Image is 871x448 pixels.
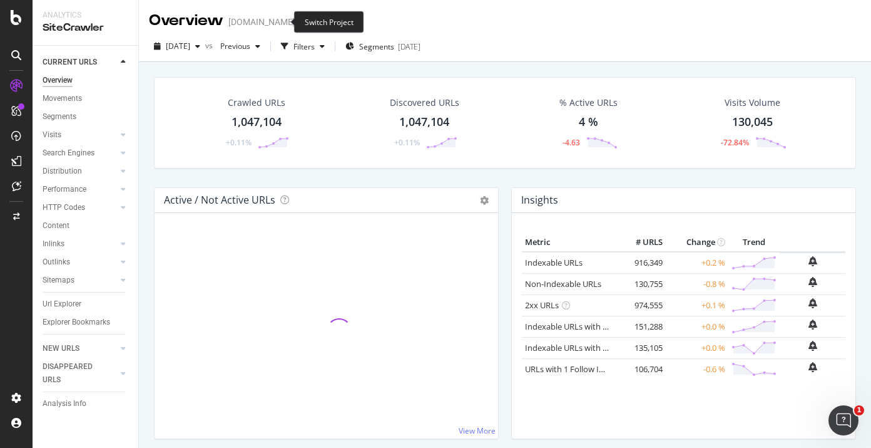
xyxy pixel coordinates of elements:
[43,165,82,178] div: Distribution
[43,147,94,160] div: Search Engines
[43,74,73,87] div: Overview
[480,196,489,205] i: Options
[226,137,252,148] div: +0.11%
[616,337,666,358] td: 135,105
[43,274,117,287] a: Sitemaps
[359,41,394,52] span: Segments
[728,233,780,252] th: Trend
[398,41,420,52] div: [DATE]
[616,316,666,337] td: 151,288
[808,298,817,308] div: bell-plus
[521,192,558,209] h4: Insights
[43,165,117,178] a: Distribution
[808,362,817,372] div: bell-plus
[43,219,69,232] div: Content
[43,183,117,196] a: Performance
[228,16,295,28] div: [DOMAIN_NAME]
[43,397,130,410] a: Analysis Info
[43,342,117,355] a: NEW URLS
[666,273,728,294] td: -0.8 %
[854,405,864,415] span: 1
[43,74,130,87] a: Overview
[808,256,817,266] div: bell-plus
[390,96,459,109] div: Discovered URLs
[43,237,64,251] div: Inlinks
[340,36,425,56] button: Segments[DATE]
[43,147,117,160] a: Search Engines
[43,56,117,69] a: CURRENT URLS
[43,237,117,251] a: Inlinks
[43,397,86,410] div: Analysis Info
[43,360,117,387] a: DISAPPEARED URLS
[149,36,205,56] button: [DATE]
[616,252,666,274] td: 916,349
[616,358,666,380] td: 106,704
[459,425,496,436] a: View More
[43,56,97,69] div: CURRENT URLS
[732,114,773,130] div: 130,045
[808,341,817,351] div: bell-plus
[828,405,858,435] iframe: Intercom live chat
[43,360,106,387] div: DISAPPEARED URLS
[43,201,85,214] div: HTTP Codes
[522,233,616,252] th: Metric
[205,40,215,51] span: vs
[276,36,330,56] button: Filters
[43,21,128,35] div: SiteCrawler
[43,110,76,123] div: Segments
[43,10,128,21] div: Analytics
[616,273,666,294] td: 130,755
[43,316,110,329] div: Explorer Bookmarks
[525,278,601,289] a: Non-Indexable URLs
[394,137,420,148] div: +0.11%
[525,321,629,332] a: Indexable URLs with Bad H1
[164,192,275,209] h4: Active / Not Active URLs
[808,320,817,330] div: bell-plus
[43,110,130,123] a: Segments
[666,358,728,380] td: -0.6 %
[149,10,223,31] div: Overview
[563,137,580,148] div: -4.63
[232,114,282,130] div: 1,047,104
[43,128,117,142] a: Visits
[215,36,265,56] button: Previous
[294,11,364,33] div: Switch Project
[525,300,559,311] a: 2xx URLs
[399,114,449,130] div: 1,047,104
[228,96,285,109] div: Crawled URLs
[166,41,190,51] span: 2025 Oct. 10th
[43,128,61,142] div: Visits
[43,298,81,311] div: Url Explorer
[43,274,74,287] div: Sitemaps
[808,277,817,287] div: bell-plus
[721,137,749,148] div: -72.84%
[43,183,86,196] div: Performance
[616,294,666,316] td: 974,555
[666,316,728,337] td: +0.0 %
[293,41,315,52] div: Filters
[525,363,617,375] a: URLs with 1 Follow Inlink
[215,41,250,51] span: Previous
[43,256,70,269] div: Outlinks
[525,342,661,353] a: Indexable URLs with Bad Description
[43,316,130,329] a: Explorer Bookmarks
[43,92,130,105] a: Movements
[43,298,130,311] a: Url Explorer
[43,342,79,355] div: NEW URLS
[666,337,728,358] td: +0.0 %
[666,294,728,316] td: +0.1 %
[666,252,728,274] td: +0.2 %
[579,114,598,130] div: 4 %
[43,256,117,269] a: Outlinks
[666,233,728,252] th: Change
[43,219,130,232] a: Content
[525,257,583,268] a: Indexable URLs
[725,96,780,109] div: Visits Volume
[616,233,666,252] th: # URLS
[43,201,117,214] a: HTTP Codes
[559,96,618,109] div: % Active URLs
[43,92,82,105] div: Movements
